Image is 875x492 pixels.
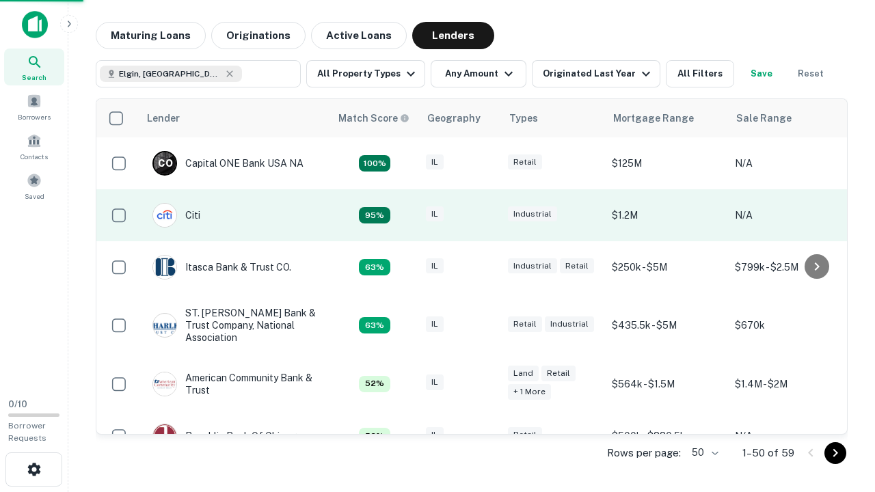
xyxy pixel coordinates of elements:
[728,137,851,189] td: N/A
[508,258,557,274] div: Industrial
[419,99,501,137] th: Geography
[426,206,444,222] div: IL
[338,111,409,126] div: Capitalize uses an advanced AI algorithm to match your search with the best lender. The match sco...
[541,366,576,381] div: Retail
[359,317,390,333] div: Capitalize uses an advanced AI algorithm to match your search with the best lender. The match sco...
[545,316,594,332] div: Industrial
[508,154,542,170] div: Retail
[508,427,542,443] div: Retail
[431,60,526,87] button: Any Amount
[139,99,330,137] th: Lender
[18,111,51,122] span: Borrowers
[728,358,851,410] td: $1.4M - $2M
[532,60,660,87] button: Originated Last Year
[740,60,783,87] button: Save your search to get updates of matches that match your search criteria.
[508,316,542,332] div: Retail
[152,424,302,448] div: Republic Bank Of Chicago
[605,293,728,358] td: $435.5k - $5M
[508,206,557,222] div: Industrial
[25,191,44,202] span: Saved
[153,256,176,279] img: picture
[824,442,846,464] button: Go to next page
[728,241,851,293] td: $799k - $2.5M
[426,374,444,390] div: IL
[508,384,551,400] div: + 1 more
[509,110,538,126] div: Types
[728,293,851,358] td: $670k
[560,258,594,274] div: Retail
[728,189,851,241] td: N/A
[153,314,176,337] img: picture
[211,22,306,49] button: Originations
[666,60,734,87] button: All Filters
[508,366,539,381] div: Land
[605,189,728,241] td: $1.2M
[153,424,176,448] img: picture
[22,72,46,83] span: Search
[426,154,444,170] div: IL
[605,241,728,293] td: $250k - $5M
[147,110,180,126] div: Lender
[152,151,304,176] div: Capital ONE Bank USA NA
[728,410,851,462] td: N/A
[152,307,317,344] div: ST. [PERSON_NAME] Bank & Trust Company, National Association
[4,88,64,125] a: Borrowers
[96,22,206,49] button: Maturing Loans
[543,66,654,82] div: Originated Last Year
[153,204,176,227] img: picture
[119,68,221,80] span: Elgin, [GEOGRAPHIC_DATA], [GEOGRAPHIC_DATA]
[152,255,291,279] div: Itasca Bank & Trust CO.
[152,203,200,228] div: Citi
[359,376,390,392] div: Capitalize uses an advanced AI algorithm to match your search with the best lender. The match sco...
[412,22,494,49] button: Lenders
[21,151,48,162] span: Contacts
[605,99,728,137] th: Mortgage Range
[426,258,444,274] div: IL
[427,110,481,126] div: Geography
[728,99,851,137] th: Sale Range
[8,399,27,409] span: 0 / 10
[338,111,407,126] h6: Match Score
[613,110,694,126] div: Mortgage Range
[22,11,48,38] img: capitalize-icon.png
[4,128,64,165] a: Contacts
[605,410,728,462] td: $500k - $880.5k
[330,99,419,137] th: Capitalize uses an advanced AI algorithm to match your search with the best lender. The match sco...
[605,137,728,189] td: $125M
[426,316,444,332] div: IL
[306,60,425,87] button: All Property Types
[311,22,407,49] button: Active Loans
[359,428,390,444] div: Capitalize uses an advanced AI algorithm to match your search with the best lender. The match sco...
[158,156,172,171] p: C O
[789,60,833,87] button: Reset
[736,110,792,126] div: Sale Range
[807,383,875,448] iframe: Chat Widget
[153,372,176,396] img: picture
[686,443,721,463] div: 50
[742,445,794,461] p: 1–50 of 59
[501,99,605,137] th: Types
[426,427,444,443] div: IL
[152,372,317,396] div: American Community Bank & Trust
[4,167,64,204] a: Saved
[359,207,390,223] div: Capitalize uses an advanced AI algorithm to match your search with the best lender. The match sco...
[607,445,681,461] p: Rows per page:
[359,155,390,172] div: Capitalize uses an advanced AI algorithm to match your search with the best lender. The match sco...
[4,49,64,85] a: Search
[8,421,46,443] span: Borrower Requests
[605,358,728,410] td: $564k - $1.5M
[359,259,390,275] div: Capitalize uses an advanced AI algorithm to match your search with the best lender. The match sco...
